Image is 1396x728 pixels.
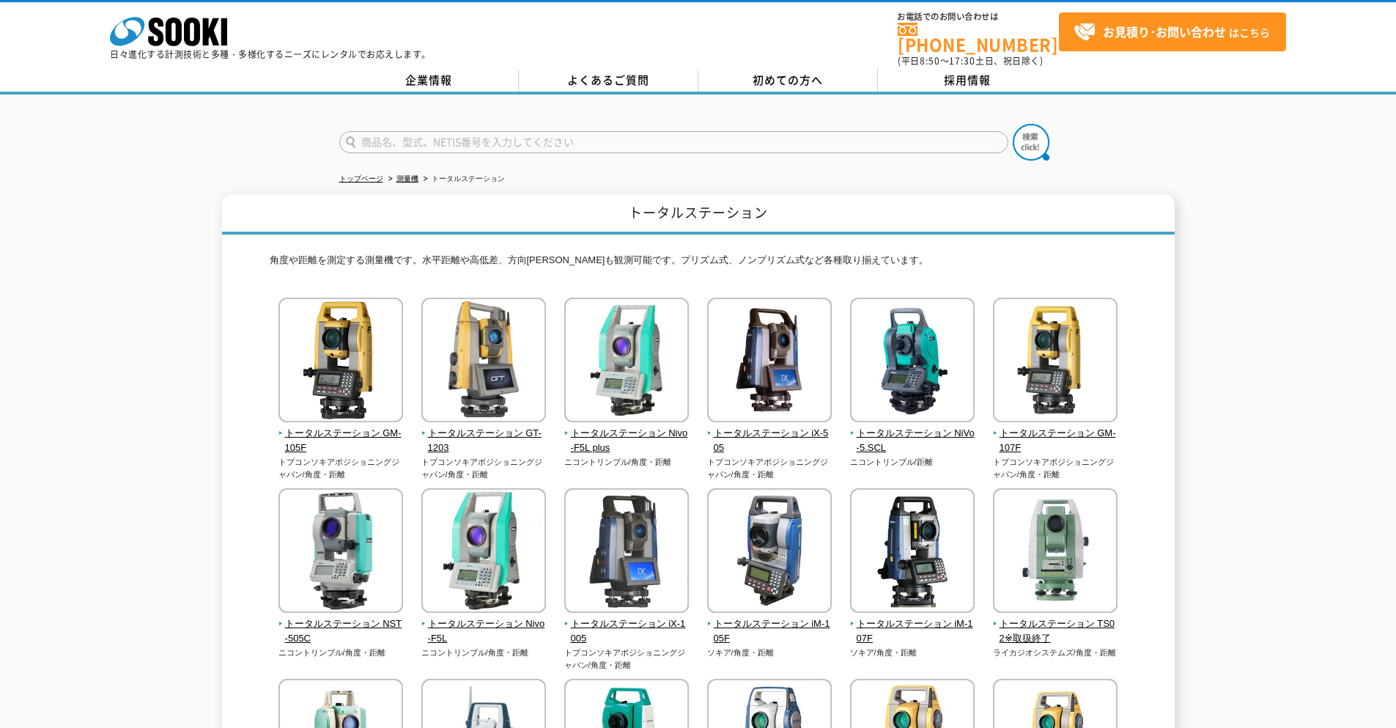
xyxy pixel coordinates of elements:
img: トータルステーション iM-107F [850,488,975,617]
img: トータルステーション NiVo-5.SCL [850,298,975,426]
a: トータルステーション GM-107F [993,412,1118,456]
span: トータルステーション Nivo-F5L plus [564,426,690,457]
a: お見積り･お問い合わせはこちら [1059,12,1286,51]
img: トータルステーション GM-107F [993,298,1118,426]
p: 角度や距離を測定する測量機です。水平距離や高低差、方向[PERSON_NAME]も観測可能です。プリズム式、ノンプリズム式など各種取り揃えています。 [270,253,1127,276]
a: 採用情報 [878,70,1057,92]
span: 初めての方へ [753,72,823,88]
a: 企業情報 [339,70,519,92]
span: トータルステーション NiVo-5.SCL [850,426,975,457]
img: トータルステーション iM-105F [707,488,832,617]
span: トータルステーション iM-107F [850,617,975,647]
strong: お見積り･お問い合わせ [1103,23,1226,40]
a: トータルステーション Nivo-F5L [421,603,547,647]
p: トプコンソキアポジショニングジャパン/角度・距離 [421,456,547,480]
a: よくあるご質問 [519,70,698,92]
span: トータルステーション iX-505 [707,426,832,457]
a: トータルステーション Nivo-F5L plus [564,412,690,456]
a: 測量機 [396,174,418,183]
img: トータルステーション iX-1005 [564,488,689,617]
a: 初めての方へ [698,70,878,92]
a: トータルステーション NiVo-5.SCL [850,412,975,456]
a: トップページ [339,174,383,183]
span: はこちら [1074,21,1270,43]
span: トータルステーション GM-107F [993,426,1118,457]
p: ソキア/角度・距離 [707,647,832,659]
a: [PHONE_NUMBER] [898,23,1059,53]
p: ソキア/角度・距離 [850,647,975,659]
a: トータルステーション NST-505C [278,603,404,647]
img: トータルステーション NST-505C [278,488,403,617]
span: トータルステーション NST-505C [278,617,404,647]
p: トプコンソキアポジショニングジャパン/角度・距離 [707,456,832,480]
span: トータルステーション Nivo-F5L [421,617,547,647]
span: お電話でのお問い合わせは [898,12,1059,21]
li: トータルステーション [421,172,505,187]
p: ニコントリンブル/角度・距離 [564,456,690,468]
img: トータルステーション iX-505 [707,298,832,426]
span: 8:50 [920,54,940,67]
span: トータルステーション iX-1005 [564,617,690,647]
p: トプコンソキアポジショニングジャパン/角度・距離 [993,456,1118,480]
p: ニコントリンブル/角度・距離 [421,647,547,659]
span: 17:30 [949,54,975,67]
span: (平日 ～ 土日、祝日除く) [898,54,1043,67]
img: btn_search.png [1013,124,1049,161]
p: 日々進化する計測技術と多種・多様化するニーズにレンタルでお応えします。 [110,50,431,59]
a: トータルステーション iM-105F [707,603,832,647]
span: トータルステーション GT-1203 [421,426,547,457]
img: トータルステーション GM-105F [278,298,403,426]
a: トータルステーション iX-505 [707,412,832,456]
span: トータルステーション GM-105F [278,426,404,457]
a: トータルステーション GM-105F [278,412,404,456]
a: トータルステーション iX-1005 [564,603,690,647]
p: トプコンソキアポジショニングジャパン/角度・距離 [278,456,404,480]
a: トータルステーション TS02※取扱終了 [993,603,1118,647]
span: トータルステーション TS02※取扱終了 [993,617,1118,647]
p: トプコンソキアポジショニングジャパン/角度・距離 [564,647,690,671]
input: 商品名、型式、NETIS番号を入力してください [339,131,1008,153]
p: ニコントリンブル/角度・距離 [278,647,404,659]
p: ニコントリンブル/距離 [850,456,975,468]
span: トータルステーション iM-105F [707,617,832,647]
img: トータルステーション Nivo-F5L [421,488,546,617]
p: ライカジオシステムズ/角度・距離 [993,647,1118,659]
img: トータルステーション GT-1203 [421,298,546,426]
h1: トータルステーション [222,194,1175,235]
a: トータルステーション iM-107F [850,603,975,647]
a: トータルステーション GT-1203 [421,412,547,456]
img: トータルステーション Nivo-F5L plus [564,298,689,426]
img: トータルステーション TS02※取扱終了 [993,488,1118,617]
